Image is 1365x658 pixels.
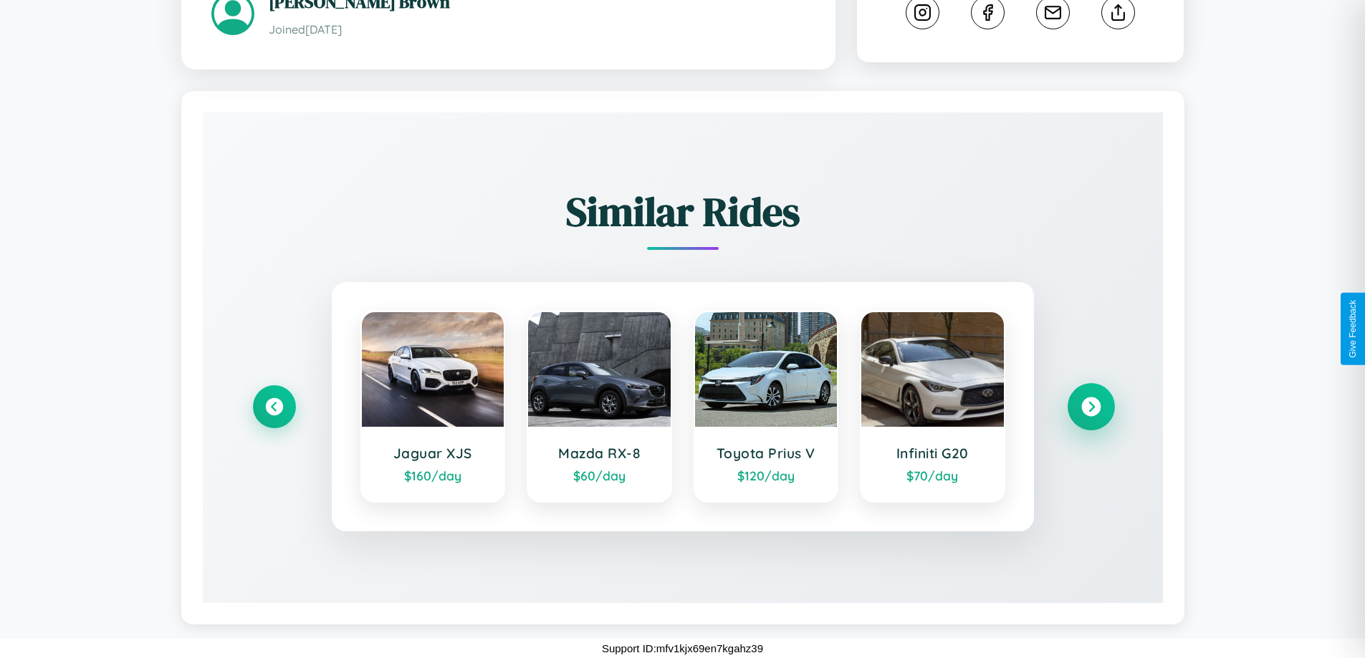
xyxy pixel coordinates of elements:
div: $ 60 /day [542,468,656,483]
div: $ 70 /day [876,468,990,483]
h3: Mazda RX-8 [542,445,656,462]
a: Jaguar XJS$160/day [360,311,506,503]
p: Joined [DATE] [269,19,805,40]
div: $ 160 /day [376,468,490,483]
div: Give Feedback [1348,300,1358,358]
a: Toyota Prius V$120/day [694,311,839,503]
a: Infiniti G20$70/day [860,311,1005,503]
a: Mazda RX-8$60/day [527,311,672,503]
h3: Jaguar XJS [376,445,490,462]
h2: Similar Rides [253,184,1113,239]
div: $ 120 /day [709,468,823,483]
h3: Toyota Prius V [709,445,823,462]
p: Support ID: mfv1kjx69en7kgahz39 [602,639,763,658]
h3: Infiniti G20 [876,445,990,462]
